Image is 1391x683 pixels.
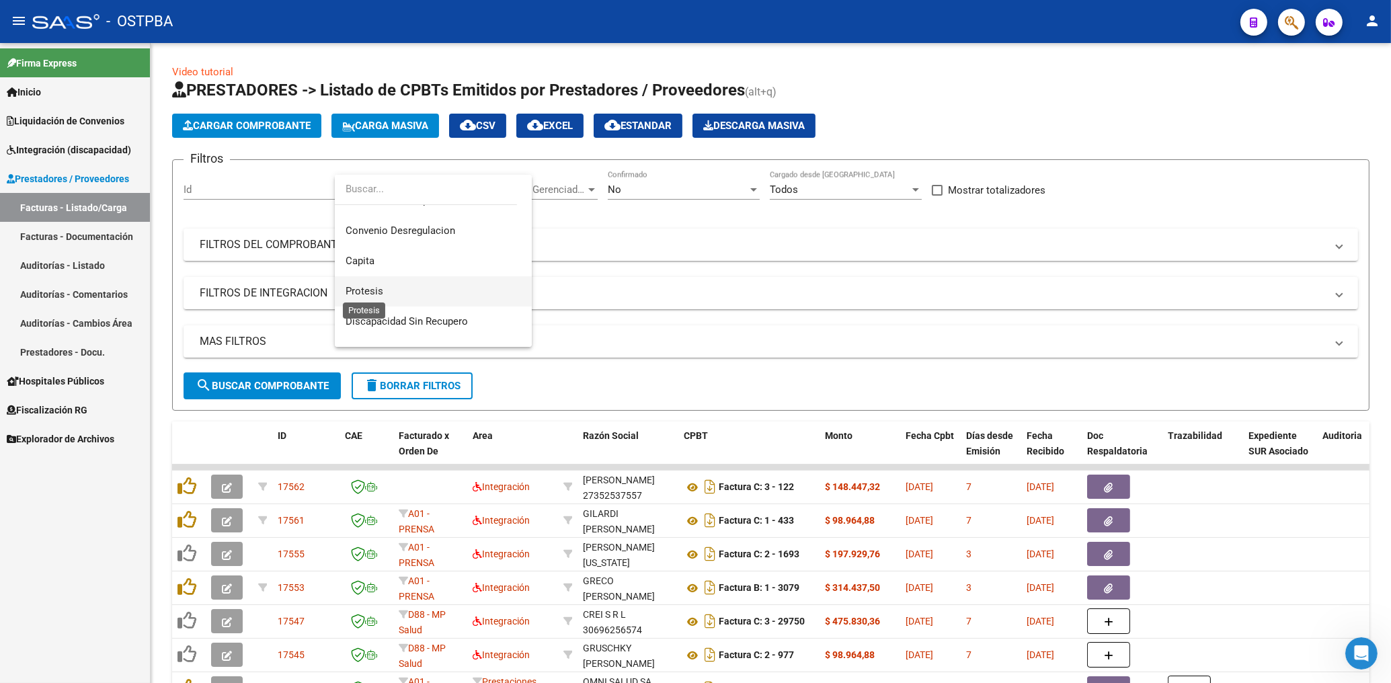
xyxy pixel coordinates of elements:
[346,346,468,358] span: Hospitales Plataforma SSS
[346,285,383,297] span: Protesis
[346,315,468,327] span: Discapacidad Sin Recupero
[346,225,455,237] span: Convenio Desregulacion
[346,255,374,267] span: Capita
[1345,637,1378,670] iframe: Intercom live chat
